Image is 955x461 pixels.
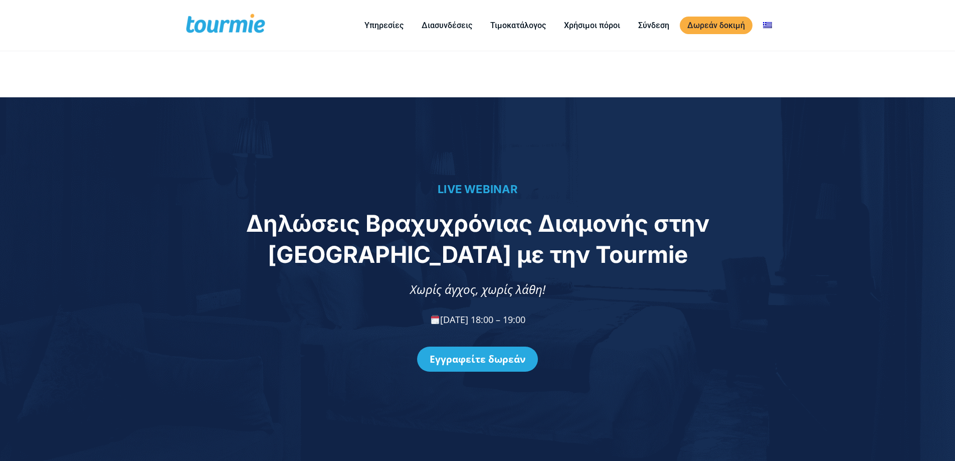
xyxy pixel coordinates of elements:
a: Υπηρεσίες [357,19,411,32]
a: Σύνδεση [631,19,677,32]
span: LIVE WEBINAR [438,183,517,196]
a: Τιμοκατάλογος [483,19,553,32]
span: [DATE] 18:00 – 19:00 [430,314,525,326]
a: Εγγραφείτε δωρεάν [417,347,538,372]
span: Δηλώσεις Βραχυχρόνιας Διαμονής στην [GEOGRAPHIC_DATA] με την Tourmie [246,209,709,268]
a: Δωρεάν δοκιμή [680,17,752,34]
a: Χρήσιμοι πόροι [556,19,628,32]
span: Χωρίς άγχος, χωρίς λάθη! [410,281,545,297]
a: Διασυνδέσεις [414,19,480,32]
